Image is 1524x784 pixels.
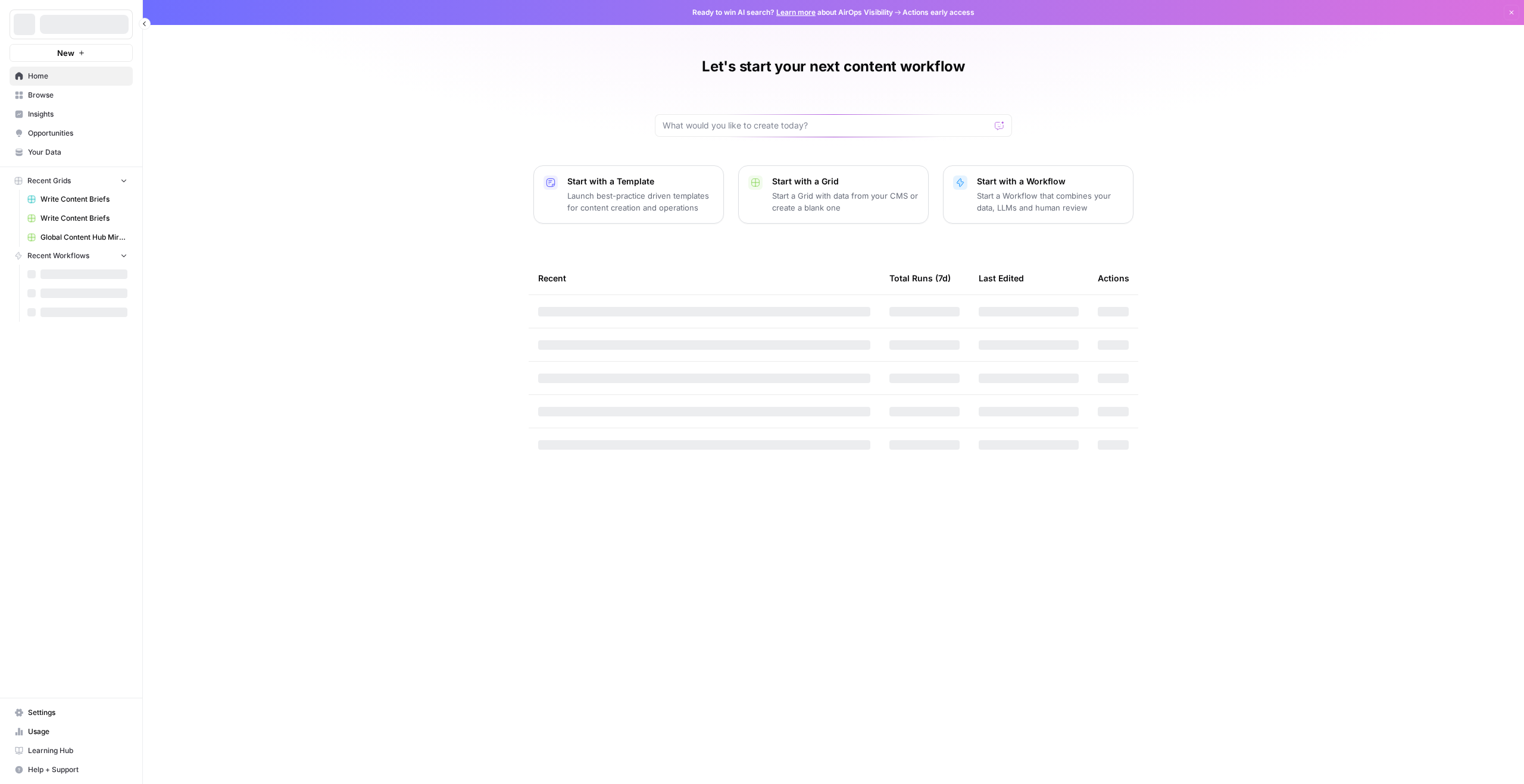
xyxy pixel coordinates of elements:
span: Your Data [28,147,127,158]
a: Settings [10,703,133,722]
button: Start with a GridStart a Grid with data from your CMS or create a blank one [738,165,929,224]
span: Opportunities [28,128,127,139]
a: Your Data [10,143,133,162]
div: Last Edited [979,262,1024,294]
span: Write Content Briefs [40,213,127,224]
p: Start a Workflow that combines your data, LLMs and human review [977,190,1123,214]
a: Write Content Briefs [22,190,133,209]
a: Write Content Briefs [22,209,133,228]
a: Learn more [776,8,816,17]
a: Learning Hub [10,741,133,760]
button: Recent Grids [10,172,133,190]
div: Total Runs (7d) [889,262,951,294]
p: Start with a Grid [772,175,919,187]
button: Start with a WorkflowStart a Workflow that combines your data, LLMs and human review [943,165,1133,224]
button: Recent Workflows [10,247,133,265]
p: Start with a Workflow [977,175,1123,187]
span: Settings [28,707,127,718]
button: New [10,44,133,62]
a: Browse [10,86,133,105]
span: Write Content Briefs [40,194,127,205]
div: Actions [1098,262,1129,294]
span: Recent Workflows [27,250,89,261]
button: Help + Support [10,760,133,779]
input: What would you like to create today? [663,120,990,131]
a: Global Content Hub Mirror [22,228,133,247]
span: Browse [28,90,127,101]
div: Recent [538,262,870,294]
span: Actions early access [902,7,975,18]
span: Insights [28,109,127,120]
span: New [57,47,74,59]
a: Home [10,67,133,86]
span: Home [28,71,127,81]
a: Usage [10,722,133,741]
p: Start with a Template [567,175,714,187]
p: Launch best-practice driven templates for content creation and operations [567,190,714,214]
span: Global Content Hub Mirror [40,232,127,243]
p: Start a Grid with data from your CMS or create a blank one [772,190,919,214]
h1: Let's start your next content workflow [702,57,965,76]
span: Learning Hub [28,745,127,756]
span: Recent Grids [27,175,71,186]
span: Help + Support [28,764,127,775]
span: Usage [28,726,127,737]
a: Insights [10,105,133,124]
span: Ready to win AI search? about AirOps Visibility [692,7,893,18]
button: Start with a TemplateLaunch best-practice driven templates for content creation and operations [533,165,724,224]
a: Opportunities [10,124,133,143]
